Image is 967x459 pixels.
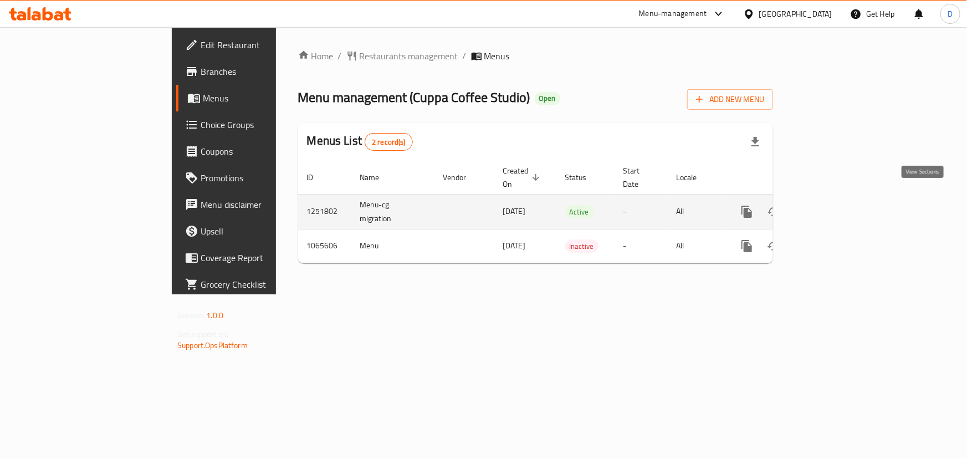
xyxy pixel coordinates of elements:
span: Coverage Report [201,251,324,264]
span: Menus [484,49,510,63]
span: Choice Groups [201,118,324,131]
span: Name [360,171,394,184]
a: Grocery Checklist [176,271,333,298]
li: / [463,49,467,63]
td: Menu-cg migration [351,194,434,229]
a: Upsell [176,218,333,244]
a: Menu disclaimer [176,191,333,218]
span: Active [565,206,593,218]
a: Menus [176,85,333,111]
span: 2 record(s) [365,137,412,147]
a: Edit Restaurant [176,32,333,58]
span: Menus [203,91,324,105]
a: Promotions [176,165,333,191]
span: Coupons [201,145,324,158]
span: Open [535,94,560,103]
span: ID [307,171,328,184]
span: D [948,8,953,20]
td: - [615,229,668,263]
li: / [338,49,342,63]
td: All [668,194,725,229]
span: Created On [503,164,543,191]
div: Export file [742,129,769,155]
div: Total records count [365,133,413,151]
div: [GEOGRAPHIC_DATA] [759,8,832,20]
span: Grocery Checklist [201,278,324,291]
span: Inactive [565,240,598,253]
button: Add New Menu [687,89,773,110]
td: Menu [351,229,434,263]
span: Vendor [443,171,481,184]
span: Status [565,171,601,184]
span: Edit Restaurant [201,38,324,52]
span: Branches [201,65,324,78]
span: Start Date [623,164,654,191]
span: Menu disclaimer [201,198,324,211]
div: Open [535,92,560,105]
span: Version: [177,308,204,323]
td: - [615,194,668,229]
button: Change Status [760,233,787,259]
span: [DATE] [503,204,526,218]
nav: breadcrumb [298,49,773,63]
button: more [734,233,760,259]
span: Add New Menu [696,93,764,106]
span: Restaurants management [360,49,458,63]
span: [DATE] [503,238,526,253]
table: enhanced table [298,161,849,263]
a: Support.OpsPlatform [177,338,248,353]
a: Coupons [176,138,333,165]
button: more [734,198,760,225]
h2: Menus List [307,132,413,151]
div: Menu-management [639,7,707,21]
span: 1.0.0 [206,308,223,323]
span: Locale [677,171,712,184]
span: Upsell [201,225,324,238]
div: Inactive [565,239,598,253]
span: Promotions [201,171,324,185]
a: Restaurants management [346,49,458,63]
a: Branches [176,58,333,85]
td: All [668,229,725,263]
span: Get support on: [177,327,228,341]
th: Actions [725,161,849,195]
a: Choice Groups [176,111,333,138]
a: Coverage Report [176,244,333,271]
div: Active [565,205,593,218]
span: Menu management ( Cuppa Coffee Studio ) [298,85,530,110]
